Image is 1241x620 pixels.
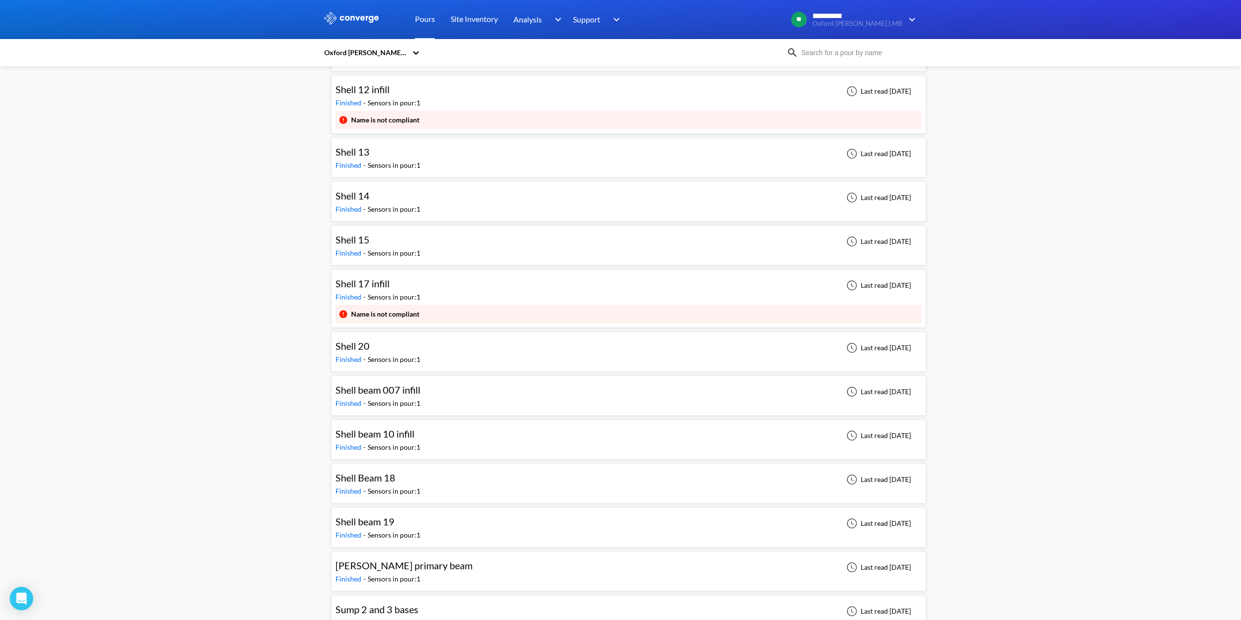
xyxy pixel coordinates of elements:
[363,575,368,583] span: -
[368,486,420,497] div: Sensors in pour: 1
[335,384,420,396] span: Shell beam 007 infill
[331,431,926,439] a: Shell beam 10 infillFinished-Sensors in pour:1Last read [DATE]
[335,234,370,245] span: Shell 15
[335,443,363,451] span: Finished
[331,343,926,351] a: Shell 20Finished-Sensors in pour:1Last read [DATE]
[548,14,564,25] img: downArrow.svg
[368,442,420,453] div: Sensors in pour: 1
[335,472,395,483] span: Shell Beam 18
[368,204,420,215] div: Sensors in pour: 1
[787,47,798,59] img: icon-search.svg
[841,605,914,617] div: Last read [DATE]
[335,516,394,527] span: Shell beam 19
[351,309,419,320] div: Name is not compliant
[331,606,926,615] a: Sump 2 and 3 basesFinished-Sensors in pour:1Last read [DATE]
[368,398,420,409] div: Sensors in pour: 1
[335,428,414,440] span: Shell beam 10 infill
[363,161,368,169] span: -
[368,354,420,365] div: Sensors in pour: 1
[335,399,363,407] span: Finished
[368,574,420,584] div: Sensors in pour: 1
[335,487,363,495] span: Finished
[368,248,420,259] div: Sensors in pour: 1
[335,355,363,363] span: Finished
[335,146,370,158] span: Shell 13
[841,430,914,441] div: Last read [DATE]
[363,487,368,495] span: -
[335,560,473,571] span: [PERSON_NAME] primary beam
[323,12,380,24] img: logo_ewhite.svg
[363,293,368,301] span: -
[331,237,926,245] a: Shell 15Finished-Sensors in pour:1Last read [DATE]
[841,561,914,573] div: Last read [DATE]
[841,386,914,398] div: Last read [DATE]
[363,249,368,257] span: -
[335,340,370,352] span: Shell 20
[335,603,418,615] span: Sump 2 and 3 bases
[323,47,407,58] div: Oxford [PERSON_NAME] LMB
[798,47,916,58] input: Search for a pour by name
[331,149,926,157] a: Shell 13Finished-Sensors in pour:1Last read [DATE]
[841,518,914,529] div: Last read [DATE]
[841,192,914,203] div: Last read [DATE]
[841,280,914,291] div: Last read [DATE]
[335,83,390,95] span: Shell 12 infill
[335,99,363,107] span: Finished
[331,475,926,483] a: Shell Beam 18Finished-Sensors in pour:1Last read [DATE]
[368,530,420,540] div: Sensors in pour: 1
[573,13,600,25] span: Support
[331,311,926,320] a: Shell 17 infillFinished-Sensors in pour:1Last read [DATE]Name is not compliant
[368,292,420,302] div: Sensors in pour: 1
[335,190,370,201] span: Shell 14
[513,13,542,25] span: Analysis
[363,355,368,363] span: -
[363,205,368,213] span: -
[335,531,363,539] span: Finished
[331,562,926,571] a: [PERSON_NAME] primary beamFinished-Sensors in pour:1Last read [DATE]
[841,474,914,485] div: Last read [DATE]
[903,14,918,25] img: downArrow.svg
[335,575,363,583] span: Finished
[368,160,420,171] div: Sensors in pour: 1
[841,236,914,247] div: Last read [DATE]
[368,98,420,108] div: Sensors in pour: 1
[841,85,914,97] div: Last read [DATE]
[841,148,914,160] div: Last read [DATE]
[607,14,623,25] img: downArrow.svg
[10,587,33,610] div: Open Intercom Messenger
[351,115,419,125] div: Name is not compliant
[335,161,363,169] span: Finished
[363,399,368,407] span: -
[363,443,368,451] span: -
[331,519,926,527] a: Shell beam 19Finished-Sensors in pour:1Last read [DATE]
[335,249,363,257] span: Finished
[335,205,363,213] span: Finished
[331,117,926,125] a: Shell 12 infillFinished-Sensors in pour:1Last read [DATE]Name is not compliant
[812,20,903,27] span: Oxford [PERSON_NAME] LMB
[331,193,926,201] a: Shell 14Finished-Sensors in pour:1Last read [DATE]
[841,342,914,354] div: Last read [DATE]
[363,531,368,539] span: -
[331,387,926,395] a: Shell beam 007 infillFinished-Sensors in pour:1Last read [DATE]
[335,278,390,289] span: Shell 17 infill
[335,293,363,301] span: Finished
[363,99,368,107] span: -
